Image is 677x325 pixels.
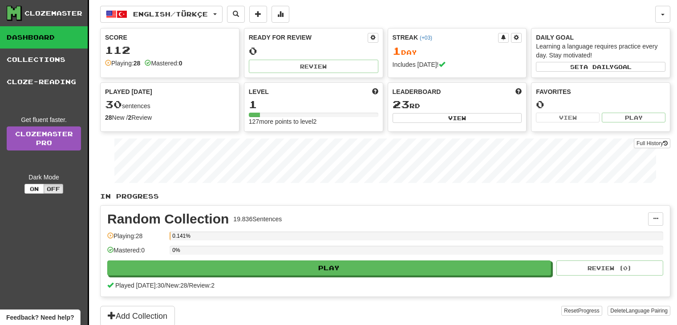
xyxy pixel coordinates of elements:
div: Mastered: [145,59,182,68]
span: Open feedback widget [6,313,74,322]
div: Learning a language requires practice every day. Stay motivated! [536,42,665,60]
button: Play [107,260,551,276]
div: Favorites [536,87,665,96]
span: Level [249,87,269,96]
span: Played [DATE]: 30 [115,282,164,289]
button: Add sentence to collection [249,6,267,23]
span: / [187,282,189,289]
div: rd [393,99,522,110]
span: 23 [393,98,409,110]
div: Playing: [105,59,140,68]
a: ClozemasterPro [7,126,81,150]
span: This week in points, UTC [515,87,522,96]
strong: 28 [134,60,141,67]
button: Off [44,184,63,194]
button: Search sentences [227,6,245,23]
strong: 2 [128,114,131,121]
div: 1 [249,99,378,110]
div: Clozemaster [24,9,82,18]
div: 0 [249,45,378,57]
span: Score more points to level up [372,87,378,96]
div: 19.836 Sentences [233,215,282,223]
span: / [164,282,166,289]
div: Streak [393,33,499,42]
div: Includes [DATE]! [393,60,522,69]
div: Mastered: 0 [107,246,165,260]
div: Random Collection [107,212,229,226]
button: View [393,113,522,123]
span: Language Pairing [626,308,668,314]
button: English/Türkçe [100,6,223,23]
button: More stats [272,6,289,23]
button: Play [602,113,665,122]
div: 0 [536,99,665,110]
div: 112 [105,45,235,56]
span: Leaderboard [393,87,441,96]
button: On [24,184,44,194]
div: Ready for Review [249,33,368,42]
button: View [536,113,600,122]
span: a daily [584,64,614,70]
span: 30 [105,98,122,110]
button: Full History [634,138,670,148]
div: Score [105,33,235,42]
span: Progress [578,308,600,314]
span: Review: 2 [189,282,215,289]
strong: 28 [105,114,112,121]
button: DeleteLanguage Pairing [608,306,670,316]
div: Day [393,45,522,57]
strong: 0 [179,60,182,67]
button: Review [249,60,378,73]
div: Daily Goal [536,33,665,42]
div: Dark Mode [7,173,81,182]
span: English / Türkçe [133,10,208,18]
div: 127 more points to level 2 [249,117,378,126]
div: sentences [105,99,235,110]
a: (+03) [420,35,432,41]
div: Get fluent faster. [7,115,81,124]
p: In Progress [100,192,670,201]
span: Played [DATE] [105,87,152,96]
button: Review (0) [556,260,663,276]
span: New: 28 [166,282,187,289]
div: Playing: 28 [107,232,165,246]
div: New / Review [105,113,235,122]
span: 1 [393,45,401,57]
button: Seta dailygoal [536,62,665,72]
button: ResetProgress [561,306,602,316]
